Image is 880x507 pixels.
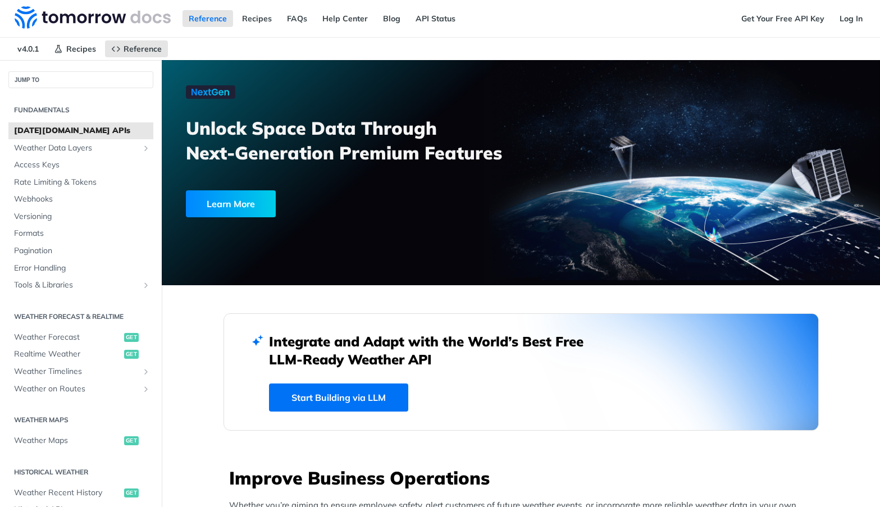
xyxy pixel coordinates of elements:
[124,44,162,54] span: Reference
[124,436,139,445] span: get
[124,350,139,359] span: get
[14,228,151,239] span: Formats
[14,332,121,343] span: Weather Forecast
[142,367,151,376] button: Show subpages for Weather Timelines
[14,280,139,291] span: Tools & Libraries
[8,346,153,363] a: Realtime Weatherget
[8,381,153,398] a: Weather on RoutesShow subpages for Weather on Routes
[8,260,153,277] a: Error Handling
[14,177,151,188] span: Rate Limiting & Tokens
[8,191,153,208] a: Webhooks
[14,245,151,257] span: Pagination
[8,312,153,322] h2: Weather Forecast & realtime
[183,10,233,27] a: Reference
[14,125,151,136] span: [DATE][DOMAIN_NAME] APIs
[105,40,168,57] a: Reference
[735,10,831,27] a: Get Your Free API Key
[14,487,121,499] span: Weather Recent History
[8,277,153,294] a: Tools & LibrariesShow subpages for Tools & Libraries
[142,144,151,153] button: Show subpages for Weather Data Layers
[8,485,153,501] a: Weather Recent Historyget
[8,157,153,173] a: Access Keys
[8,225,153,242] a: Formats
[15,6,171,29] img: Tomorrow.io Weather API Docs
[316,10,374,27] a: Help Center
[124,488,139,497] span: get
[409,10,462,27] a: API Status
[14,263,151,274] span: Error Handling
[8,329,153,346] a: Weather Forecastget
[8,415,153,425] h2: Weather Maps
[186,190,463,217] a: Learn More
[8,432,153,449] a: Weather Mapsget
[48,40,102,57] a: Recipes
[8,467,153,477] h2: Historical Weather
[8,174,153,191] a: Rate Limiting & Tokens
[8,363,153,380] a: Weather TimelinesShow subpages for Weather Timelines
[14,383,139,395] span: Weather on Routes
[8,243,153,259] a: Pagination
[14,435,121,446] span: Weather Maps
[8,122,153,139] a: [DATE][DOMAIN_NAME] APIs
[281,10,313,27] a: FAQs
[377,10,407,27] a: Blog
[229,465,819,490] h3: Improve Business Operations
[11,40,45,57] span: v4.0.1
[14,366,139,377] span: Weather Timelines
[8,140,153,157] a: Weather Data LayersShow subpages for Weather Data Layers
[186,190,276,217] div: Learn More
[14,211,151,222] span: Versioning
[14,143,139,154] span: Weather Data Layers
[14,194,151,205] span: Webhooks
[186,116,533,165] h3: Unlock Space Data Through Next-Generation Premium Features
[142,281,151,290] button: Show subpages for Tools & Libraries
[236,10,278,27] a: Recipes
[142,385,151,394] button: Show subpages for Weather on Routes
[269,383,408,412] a: Start Building via LLM
[8,71,153,88] button: JUMP TO
[8,105,153,115] h2: Fundamentals
[186,85,235,99] img: NextGen
[833,10,869,27] a: Log In
[66,44,96,54] span: Recipes
[14,159,151,171] span: Access Keys
[269,332,600,368] h2: Integrate and Adapt with the World’s Best Free LLM-Ready Weather API
[8,208,153,225] a: Versioning
[124,333,139,342] span: get
[14,349,121,360] span: Realtime Weather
